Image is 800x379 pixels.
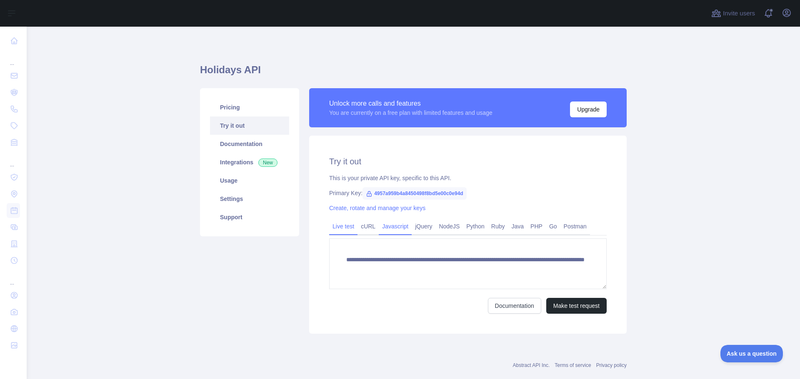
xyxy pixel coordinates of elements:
[258,159,277,167] span: New
[560,220,590,233] a: Postman
[329,99,492,109] div: Unlock more calls and features
[570,102,607,117] button: Upgrade
[412,220,435,233] a: jQuery
[357,220,379,233] a: cURL
[508,220,527,233] a: Java
[379,220,412,233] a: Javascript
[210,98,289,116] a: Pricing
[513,362,550,368] a: Abstract API Inc.
[596,362,627,368] a: Privacy policy
[329,220,357,233] a: Live test
[210,153,289,171] a: Integrations New
[435,220,463,233] a: NodeJS
[488,220,508,233] a: Ruby
[710,7,757,20] button: Invite users
[210,135,289,153] a: Documentation
[7,50,20,67] div: ...
[723,9,755,18] span: Invite users
[488,298,541,314] a: Documentation
[329,156,607,167] h2: Try it out
[7,270,20,286] div: ...
[200,63,627,83] h1: Holidays API
[329,189,607,197] div: Primary Key:
[463,220,488,233] a: Python
[329,109,492,117] div: You are currently on a free plan with limited features and usage
[210,190,289,208] a: Settings
[555,362,591,368] a: Terms of service
[329,174,607,182] div: This is your private API key, specific to this API.
[720,345,783,362] iframe: Toggle Customer Support
[546,298,607,314] button: Make test request
[546,220,560,233] a: Go
[527,220,546,233] a: PHP
[210,171,289,190] a: Usage
[7,151,20,168] div: ...
[210,116,289,135] a: Try it out
[210,208,289,226] a: Support
[329,205,425,211] a: Create, rotate and manage your keys
[362,187,467,200] span: 4957a959b4a8450498f8bd5e00c0e94d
